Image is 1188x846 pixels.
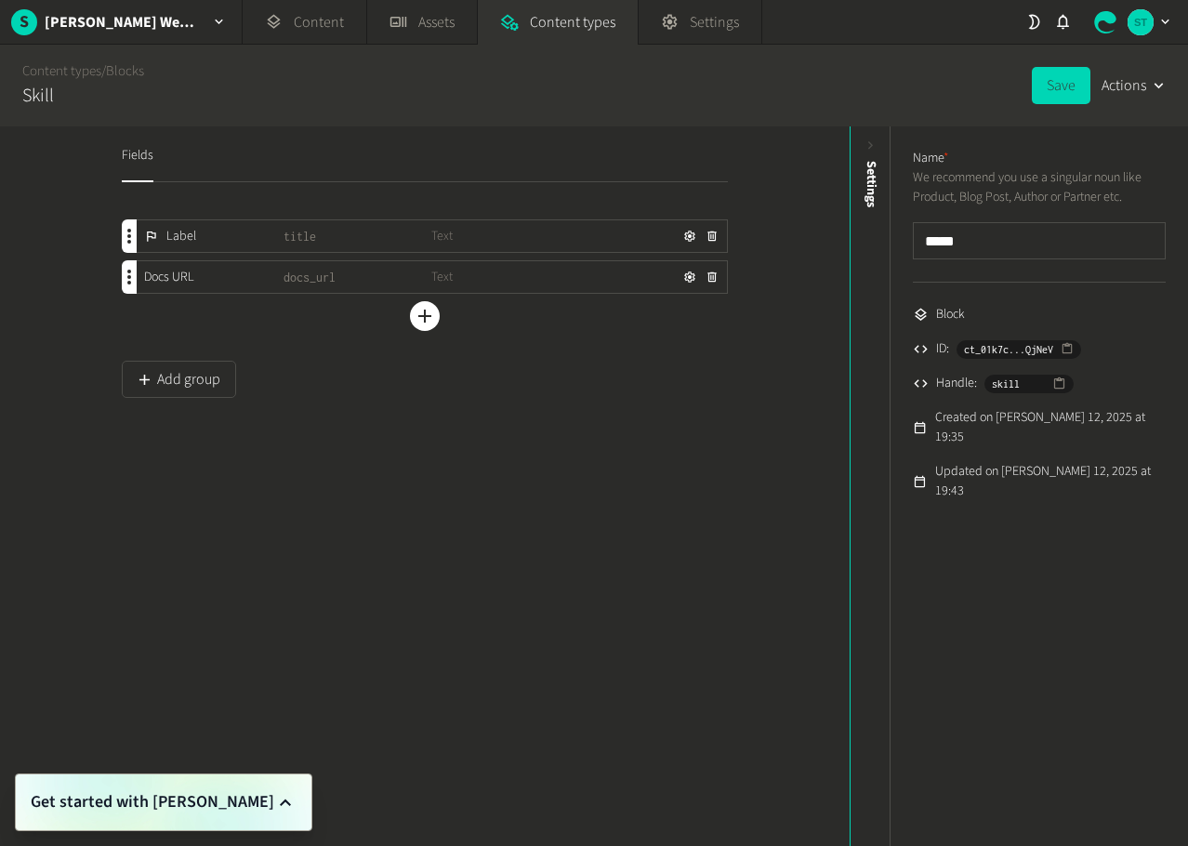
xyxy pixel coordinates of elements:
button: Actions [1102,67,1166,104]
span: Settings [690,11,739,33]
h2: Skill [22,82,54,110]
button: Add group [122,361,236,398]
button: Get started with [PERSON_NAME] [31,789,297,815]
span: Docs URL [144,268,194,287]
span: Text [431,227,579,246]
span: Label [166,227,196,246]
button: ct_01k7c...QjNeV [957,340,1081,359]
span: Settings [862,161,881,207]
button: Fields [122,141,153,182]
span: ID: [936,339,949,359]
label: Name [913,149,949,168]
span: ct_01k7c...QjNeV [964,341,1053,358]
span: Handle: [936,374,977,393]
a: Blocks [106,61,144,81]
button: skill [984,375,1074,393]
span: S [11,9,37,34]
span: skill [992,376,1020,392]
span: Block [936,305,965,324]
span: Text [431,268,579,287]
a: Content types [22,61,101,81]
p: We recommend you use a singular noun like Product, Blog Post, Author or Partner etc. [913,168,1166,207]
span: Created on [PERSON_NAME] 12, 2025 at 19:35 [935,408,1166,447]
span: / [101,61,106,81]
img: Stefano Travaini [1128,9,1154,35]
button: Save [1032,67,1090,104]
span: Updated on [PERSON_NAME] 12, 2025 at 19:43 [935,462,1166,501]
span: title [284,227,431,246]
span: Get started with [PERSON_NAME] [31,789,274,815]
span: Content types [530,11,615,33]
h2: [PERSON_NAME] Website [45,11,199,33]
span: docs_url [284,268,431,287]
